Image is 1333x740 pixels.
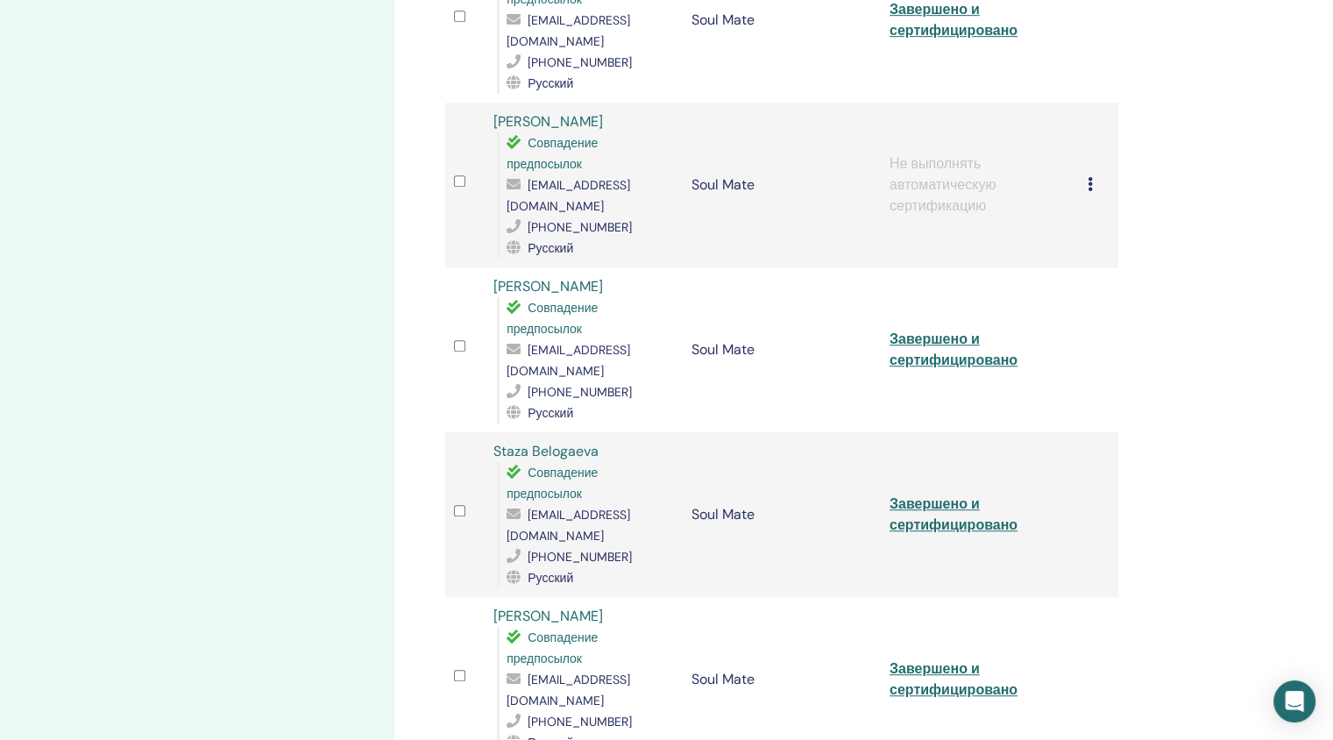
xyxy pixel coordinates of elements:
td: Soul Mate [683,432,881,597]
td: Soul Mate [683,103,881,267]
span: [EMAIL_ADDRESS][DOMAIN_NAME] [507,342,630,379]
a: Завершено и сертифицировано [890,495,1017,534]
a: Staza Belogaeva [493,442,599,460]
a: Завершено и сертифицировано [890,330,1017,369]
a: [PERSON_NAME] [493,607,603,625]
span: Русский [528,405,573,421]
span: [EMAIL_ADDRESS][DOMAIN_NAME] [507,177,630,214]
a: [PERSON_NAME] [493,277,603,295]
span: [PHONE_NUMBER] [528,219,632,235]
td: Soul Mate [683,267,881,432]
span: Русский [528,75,573,91]
span: [EMAIL_ADDRESS][DOMAIN_NAME] [507,672,630,708]
span: Совпадение предпосылок [507,630,598,666]
span: Совпадение предпосылок [507,465,598,502]
span: Русский [528,240,573,256]
div: Open Intercom Messenger [1273,680,1315,722]
span: [PHONE_NUMBER] [528,54,632,70]
span: [EMAIL_ADDRESS][DOMAIN_NAME] [507,12,630,49]
span: [EMAIL_ADDRESS][DOMAIN_NAME] [507,507,630,544]
span: Русский [528,570,573,586]
span: Совпадение предпосылок [507,300,598,337]
span: [PHONE_NUMBER] [528,549,632,565]
span: Совпадение предпосылок [507,135,598,172]
a: Завершено и сертифицировано [890,659,1017,699]
span: [PHONE_NUMBER] [528,384,632,400]
span: [PHONE_NUMBER] [528,714,632,729]
a: [PERSON_NAME] [493,112,603,131]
